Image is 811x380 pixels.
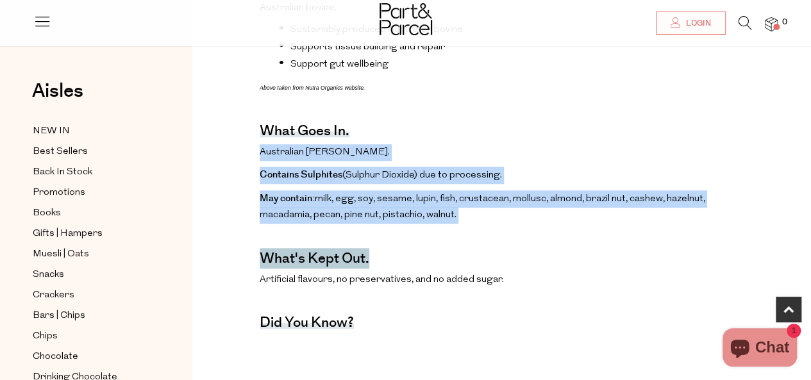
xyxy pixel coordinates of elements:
[33,123,149,139] a: NEW IN
[33,164,149,180] a: Back In Stock
[33,185,149,201] a: Promotions
[33,349,78,365] span: Chocolate
[33,288,74,303] span: Crackers
[279,57,707,70] li: Support gut wellbeing
[260,192,315,205] strong: May contain:
[33,124,70,139] span: NEW IN
[260,147,390,157] span: Australian [PERSON_NAME].
[260,128,349,137] h4: What goes in.
[32,81,83,113] a: Aisles
[33,206,61,221] span: Books
[719,328,801,370] inbox-online-store-chat: Shopify online store chat
[656,12,726,35] a: Login
[683,18,711,29] span: Login
[380,3,432,35] img: Part&Parcel
[33,328,149,344] a: Chips
[260,272,707,288] p: Artificial flavours, no preservatives, and no added sugar.
[279,40,707,53] li: Supports tissue building and repair
[33,247,89,262] span: Muesli | Oats
[765,17,778,31] a: 0
[33,144,149,160] a: Best Sellers
[33,349,149,365] a: Chocolate
[260,256,369,265] h4: What's kept out.
[260,168,342,181] strong: Contains Sulphites
[33,165,92,180] span: Back In Stock
[260,190,707,224] p: milk, egg, soy, sesame, lupin, fish, crustacean, mollusc, almond, brazil nut, cashew, hazelnut, m...
[33,308,149,324] a: Bars | Chips
[33,185,85,201] span: Promotions
[32,77,83,105] span: Aisles
[260,167,707,184] p: (Sulphur Dioxide) due to processing.
[33,205,149,221] a: Books
[33,267,64,283] span: Snacks
[33,287,149,303] a: Crackers
[33,329,58,344] span: Chips
[779,17,790,28] span: 0
[260,85,365,91] span: Above taken from Nutra Organics website.
[33,144,88,160] span: Best Sellers
[33,226,103,242] span: Gifts | Hampers
[33,308,85,324] span: Bars | Chips
[33,226,149,242] a: Gifts | Hampers
[33,267,149,283] a: Snacks
[33,246,149,262] a: Muesli | Oats
[260,320,354,329] h4: Did you know?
